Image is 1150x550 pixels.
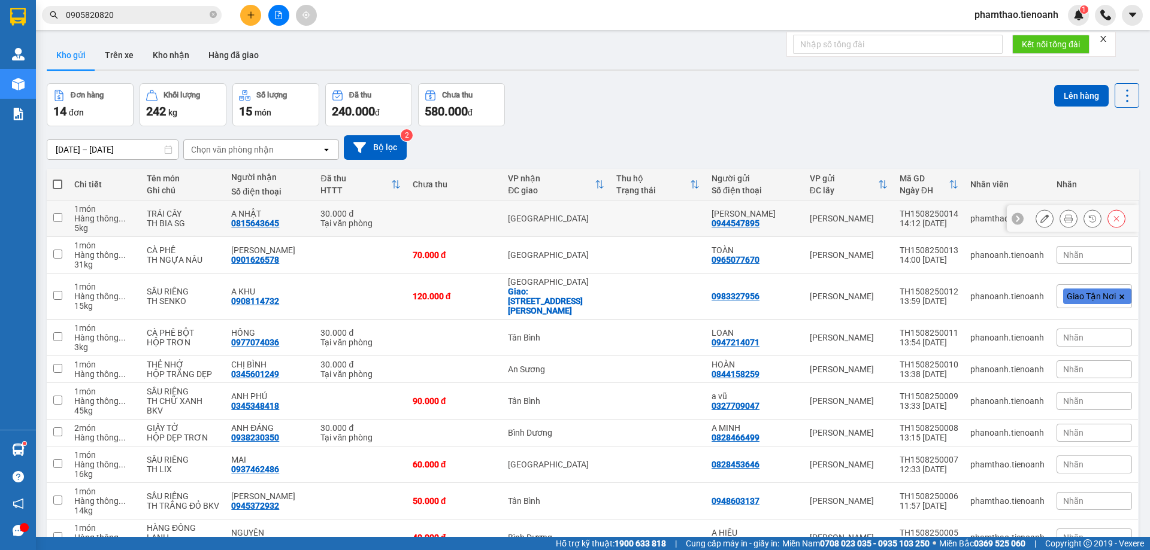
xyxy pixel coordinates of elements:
[970,291,1045,301] div: phanoanh.tienoanh
[1054,85,1109,107] button: Lên hàng
[793,35,1003,54] input: Nhập số tổng đài
[147,396,219,415] div: TH CHỮ XANH BKV
[810,364,888,374] div: [PERSON_NAME]
[74,369,135,379] div: Hàng thông thường
[712,291,759,301] div: 0983327956
[900,391,958,401] div: TH1508250009
[147,455,219,464] div: SẦU RIÊNG
[231,209,308,218] div: A NHẬT
[74,360,135,369] div: 1 món
[1082,5,1086,14] span: 1
[147,255,219,265] div: TH NGỰA NÂU
[255,108,271,117] span: món
[712,528,798,537] div: A HIẾU
[231,491,308,501] div: DƯƠNG LƯỢNG
[810,533,888,542] div: [PERSON_NAME]
[810,396,888,406] div: [PERSON_NAME]
[900,338,958,347] div: 13:54 [DATE]
[413,460,496,469] div: 60.000 đ
[1063,533,1084,542] span: Nhãn
[168,108,177,117] span: kg
[320,328,400,338] div: 30.000 đ
[675,537,677,550] span: |
[712,338,759,347] div: 0947214071
[320,433,400,442] div: Tại văn phòng
[1067,291,1116,302] span: Giao Tận Nơi
[47,20,166,28] strong: NHẬN HÀNG NHANH - GIAO TỐC HÀNH
[712,209,798,218] div: C HUYỀN
[147,523,219,542] div: HÀNG ĐÔNG LẠNH
[74,523,135,533] div: 1 món
[900,501,958,511] div: 11:57 [DATE]
[91,44,165,50] span: VP Nhận: [PERSON_NAME]
[147,360,219,369] div: THẺ NHỚ
[508,186,594,195] div: ĐC giao
[556,537,666,550] span: Hỗ trợ kỹ thuật:
[231,423,308,433] div: ANH ĐÁNG
[23,442,26,445] sup: 1
[413,291,496,301] div: 120.000 đ
[1012,35,1090,54] button: Kết nối tổng đài
[900,209,958,218] div: TH1508250014
[970,333,1045,342] div: phanoanh.tienoanh
[71,91,104,99] div: Đơn hàng
[933,541,936,546] span: ⚪️
[900,423,958,433] div: TH1508250008
[508,287,604,315] div: Giao: 722/8 Nguyễn Thị Định, CÁT LÁI QUẬN 2
[296,5,317,26] button: aim
[712,328,798,338] div: LOAN
[900,369,958,379] div: 13:38 [DATE]
[616,186,690,195] div: Trạng thái
[143,41,199,69] button: Kho nhận
[1063,428,1084,437] span: Nhãn
[508,333,604,342] div: Tân Bình
[1022,38,1080,51] span: Kết nối tổng đài
[418,83,505,126] button: Chưa thu580.000đ
[53,104,66,118] span: 14
[1034,537,1036,550] span: |
[147,218,219,228] div: TH BIA SG
[320,186,391,195] div: HTTT
[900,464,958,474] div: 12:33 [DATE]
[12,78,25,90] img: warehouse-icon
[900,328,958,338] div: TH1508250011
[268,5,289,26] button: file-add
[80,29,132,38] strong: 1900 633 614
[468,108,473,117] span: đ
[712,360,798,369] div: HOÀN
[74,450,135,460] div: 1 món
[508,428,604,437] div: Bình Dương
[5,53,78,65] span: ĐC: B459 QL1A, PĐông [GEOGRAPHIC_DATA], Q12
[119,533,126,542] span: ...
[1100,10,1111,20] img: phone-icon
[810,186,878,195] div: ĐC lấy
[147,433,219,442] div: HỘP DẸP TRƠN
[804,169,894,200] th: Toggle SortBy
[231,528,308,537] div: NGUYÊN
[119,396,126,406] span: ...
[970,364,1045,374] div: phanoanh.tienoanh
[325,83,412,126] button: Đã thu240.000đ
[74,406,135,415] div: 45 kg
[810,291,888,301] div: [PERSON_NAME]
[210,10,217,21] span: close-circle
[231,187,308,196] div: Số điện thoại
[231,464,279,474] div: 0937462486
[164,91,200,99] div: Khối lượng
[322,145,331,154] svg: open
[900,186,949,195] div: Ngày ĐH
[1073,10,1084,20] img: icon-new-feature
[140,83,226,126] button: Khối lượng242kg
[712,460,759,469] div: 0828453646
[900,491,958,501] div: TH1508250006
[74,496,135,506] div: Hàng thông thường
[231,501,279,511] div: 0945372932
[332,104,375,118] span: 240.000
[712,496,759,506] div: 0948603137
[974,539,1025,548] strong: 0369 525 060
[349,91,371,99] div: Đã thu
[5,8,35,38] img: logo
[712,401,759,411] div: 0327709047
[1084,539,1092,548] span: copyright
[900,245,958,255] div: TH1508250013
